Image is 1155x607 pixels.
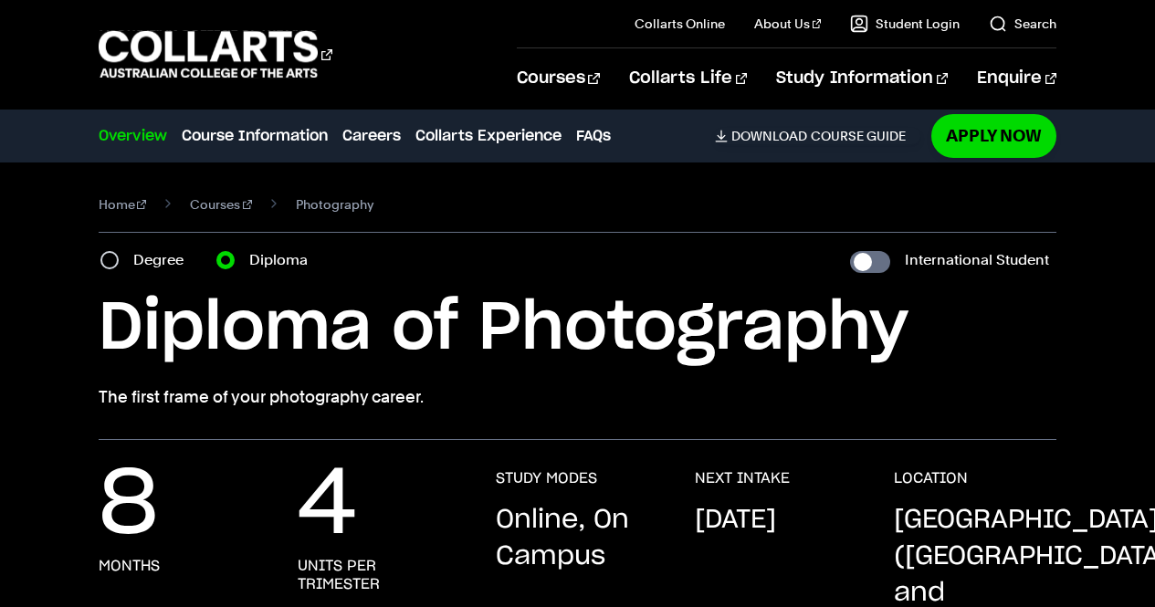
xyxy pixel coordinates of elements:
[99,192,147,217] a: Home
[635,15,725,33] a: Collarts Online
[99,557,160,575] h3: months
[133,247,194,273] label: Degree
[894,469,968,487] h3: LOCATION
[415,125,562,147] a: Collarts Experience
[298,469,357,542] p: 4
[99,384,1057,410] p: The first frame of your photography career.
[99,28,332,80] div: Go to homepage
[298,557,460,593] h3: units per trimester
[576,125,611,147] a: FAQs
[496,469,597,487] h3: STUDY MODES
[99,125,167,147] a: Overview
[715,128,920,144] a: DownloadCourse Guide
[190,192,252,217] a: Courses
[182,125,328,147] a: Course Information
[99,469,158,542] p: 8
[517,48,600,109] a: Courses
[931,114,1056,157] a: Apply Now
[695,469,790,487] h3: NEXT INTAKE
[977,48,1056,109] a: Enquire
[496,502,658,575] p: Online, On Campus
[989,15,1056,33] a: Search
[850,15,960,33] a: Student Login
[754,15,822,33] a: About Us
[629,48,747,109] a: Collarts Life
[342,125,401,147] a: Careers
[776,48,948,109] a: Study Information
[296,192,373,217] span: Photography
[731,128,807,144] span: Download
[249,247,319,273] label: Diploma
[905,247,1049,273] label: International Student
[695,502,776,539] p: [DATE]
[99,288,1057,370] h1: Diploma of Photography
